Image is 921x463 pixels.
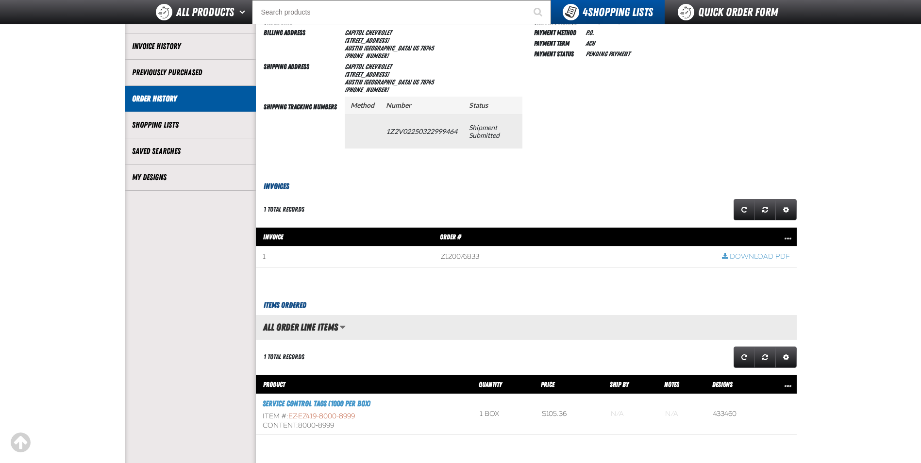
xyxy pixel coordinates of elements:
h3: Items Ordered [256,299,797,311]
span: ACH [586,39,595,47]
span: AUSTIN [345,78,362,86]
td: Shipment Submitted [463,114,522,148]
td: Payment Status [534,48,582,59]
a: Service Control Tags (1000 per box) [263,399,370,408]
th: Row actions [715,227,797,247]
span: [STREET_ADDRESS] [345,70,389,78]
span: Notes [664,380,679,388]
span: Price [541,380,554,388]
span: Product [263,380,285,388]
span: Ship By [610,380,629,388]
td: Blank [604,394,659,435]
a: Reset grid action [754,347,776,368]
td: Billing Address [264,27,341,61]
bdo: [PHONE_NUMBER] [345,52,388,60]
span: Order # [440,233,461,241]
th: Method [345,97,380,115]
span: 8000-8999 [298,421,334,430]
h2: All Order Line Items [256,322,338,332]
a: Expand or Collapse Grid Settings [775,347,797,368]
a: Order History [132,93,249,104]
th: Number [380,97,463,115]
td: Blank [658,394,706,435]
span: US [412,44,419,52]
a: My Designs [132,172,249,183]
th: Row actions [772,375,797,394]
strong: 4 [583,5,588,19]
a: Reset grid action [754,199,776,220]
td: Shipping Tracking Numbers [264,95,341,165]
div: Content: [263,421,466,430]
span: [STREET_ADDRESS] [345,36,389,44]
div: 1 total records [264,205,304,214]
span: Capitol Chevrolet [345,63,391,70]
a: Refresh grid action [734,199,755,220]
span: AUSTIN [345,44,362,52]
h3: Invoices [256,181,797,192]
th: Status [463,97,522,115]
a: Saved Searches [132,146,249,157]
a: Previously Purchased [132,67,249,78]
td: Shipping Address [264,61,341,95]
span: Designs [712,380,733,388]
span: EZ-EZ419-8000-8999 [288,412,355,420]
a: Expand or Collapse Grid Settings [775,199,797,220]
span: Quantity [479,380,502,388]
span: Shopping Lists [583,5,653,19]
span: Capitol Chevrolet [345,29,391,36]
td: $105.36 [535,394,603,435]
bdo: [PHONE_NUMBER] [345,86,388,94]
div: Scroll to the top [10,432,31,453]
span: US [412,78,419,86]
div: Item #: [263,412,466,421]
td: 433460 [706,394,772,435]
a: Invoice History [132,41,249,52]
span: Invoice [263,233,283,241]
a: Download PDF row action [722,252,790,262]
td: 1 [256,247,435,268]
td: Payment Method [534,27,582,37]
td: 1 box [473,394,536,435]
span: Pending payment [586,50,630,58]
a: Refresh grid action [734,347,755,368]
bdo: 78745 [420,44,434,52]
span: [GEOGRAPHIC_DATA] [364,44,411,52]
td: 1Z2V02250322999464 [380,114,463,148]
span: [GEOGRAPHIC_DATA] [364,78,411,86]
bdo: 78745 [420,78,434,86]
a: Shopping Lists [132,119,249,131]
td: Z120076833 [434,247,715,268]
td: Payment Term [534,37,582,48]
button: Manage grid views. Current view is All Order Line Items [339,319,346,335]
span: P.O. [586,29,594,36]
span: All Products [176,3,234,21]
div: 1 total records [264,352,304,362]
